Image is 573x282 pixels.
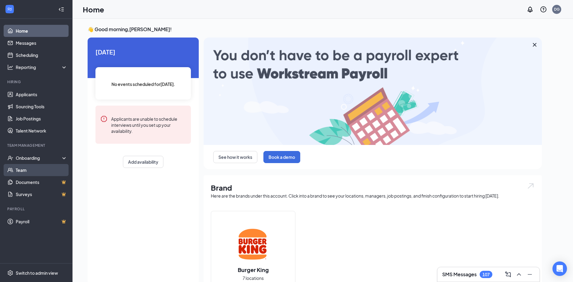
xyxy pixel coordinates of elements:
span: No events scheduled for [DATE] . [111,81,175,87]
div: Open Intercom Messenger [552,261,567,276]
div: DG [554,7,560,12]
span: 7 locations [243,275,264,281]
a: Talent Network [16,125,67,137]
h1: Home [83,4,104,15]
div: Reporting [16,64,68,70]
h1: Brand [211,182,535,193]
a: Applicants [16,88,67,100]
button: Book a demo [263,151,300,163]
div: Switch to admin view [16,270,58,276]
a: PayrollCrown [16,215,67,228]
svg: Cross [531,41,538,48]
a: Job Postings [16,113,67,125]
button: ChevronUp [514,270,524,279]
svg: Analysis [7,64,13,70]
div: Payroll [7,206,66,211]
svg: UserCheck [7,155,13,161]
svg: QuestionInfo [540,6,547,13]
a: SurveysCrown [16,188,67,200]
button: See how it works [213,151,257,163]
a: Home [16,25,67,37]
div: Team Management [7,143,66,148]
h2: Burger King [232,266,275,274]
svg: ChevronUp [515,271,523,278]
button: Minimize [525,270,535,279]
svg: Settings [7,270,13,276]
img: Burger King [234,225,272,264]
div: Here are the brands under this account. Click into a brand to see your locations, managers, job p... [211,193,535,199]
img: payroll-large.gif [204,38,542,145]
button: ComposeMessage [503,270,513,279]
a: DocumentsCrown [16,176,67,188]
h3: SMS Messages [442,271,477,278]
svg: ComposeMessage [504,271,512,278]
a: Team [16,164,67,176]
a: Sourcing Tools [16,100,67,113]
button: Add availability [123,156,163,168]
svg: Collapse [58,6,64,12]
svg: Minimize [526,271,533,278]
svg: Notifications [526,6,534,13]
h3: 👋 Good morning, [PERSON_NAME] ! [88,26,542,33]
img: open.6027fd2a22e1237b5b06.svg [527,182,535,189]
div: Onboarding [16,155,62,161]
svg: Error [100,115,108,123]
a: Messages [16,37,67,49]
a: Scheduling [16,49,67,61]
div: Applicants are unable to schedule interviews until you set up your availability. [111,115,186,134]
div: 107 [482,272,490,277]
svg: WorkstreamLogo [7,6,13,12]
span: [DATE] [95,47,191,57]
div: Hiring [7,79,66,84]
